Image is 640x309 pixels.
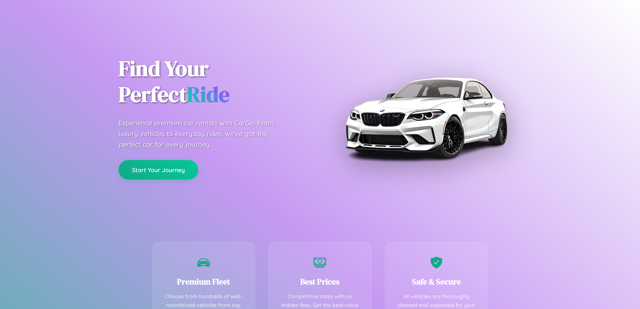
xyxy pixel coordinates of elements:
[342,34,510,202] img: Premium BMW car rental vehicle
[395,276,478,287] h3: Safe & Secure
[119,118,287,150] p: Experience premium car rentals with CarGo. From luxury vehicles to everyday rides, we've got the ...
[119,56,310,108] h1: Find Your Perfect
[119,160,198,180] button: Start Your Journey
[163,276,245,287] h3: Premium Fleet
[279,276,361,287] h3: Best Prices
[187,80,229,109] span: Ride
